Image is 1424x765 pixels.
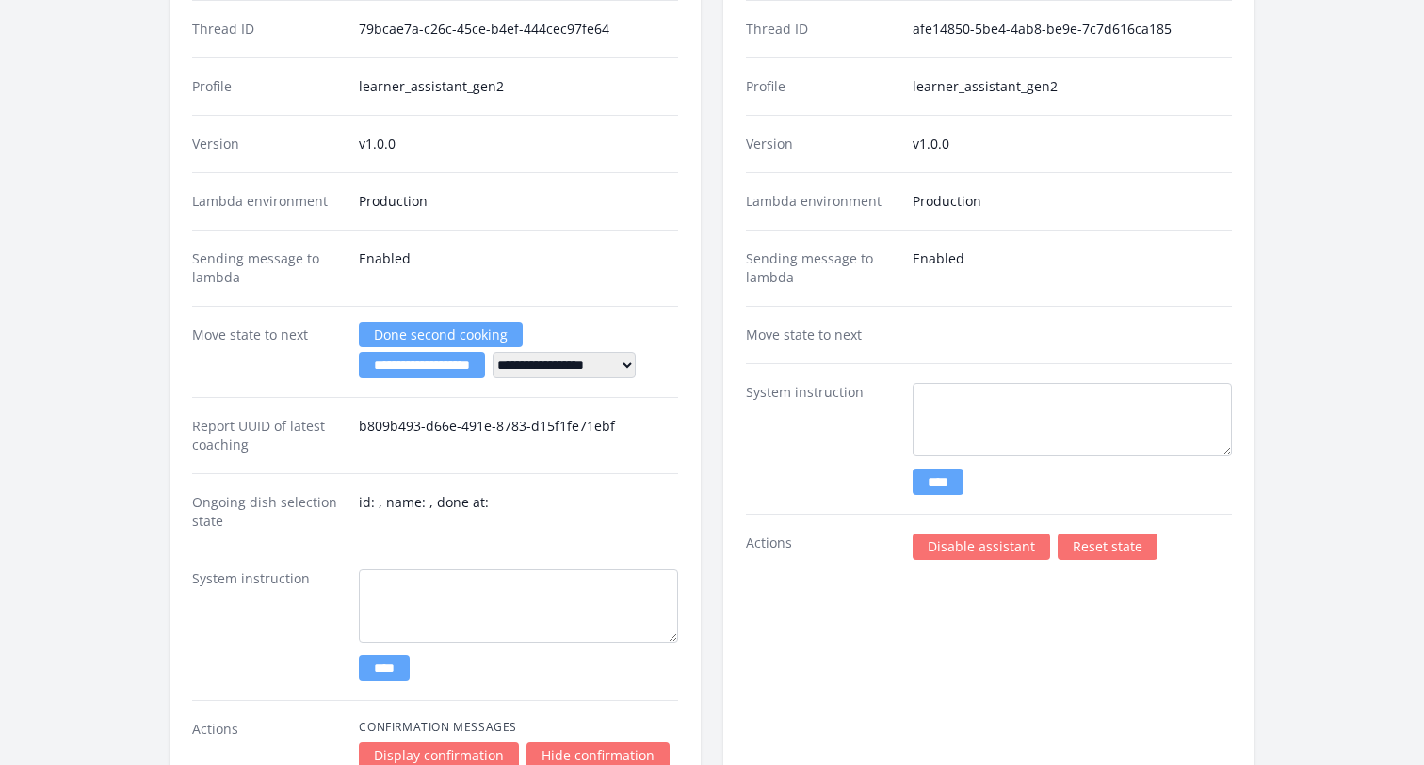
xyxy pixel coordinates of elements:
[192,569,344,681] dt: System instruction
[192,192,344,211] dt: Lambda environment
[192,249,344,287] dt: Sending message to lambda
[913,192,1232,211] dd: Production
[192,77,344,96] dt: Profile
[746,135,898,153] dt: Version
[359,249,678,287] dd: Enabled
[359,135,678,153] dd: v1.0.0
[913,135,1232,153] dd: v1.0.0
[192,135,344,153] dt: Version
[746,77,898,96] dt: Profile
[359,192,678,211] dd: Production
[746,534,898,560] dt: Actions
[359,720,678,735] h4: Confirmation Messages
[1058,534,1157,560] a: Reset state
[359,77,678,96] dd: learner_assistant_gen2
[913,20,1232,39] dd: afe14850-5be4-4ab8-be9e-7c7d616ca185
[746,20,898,39] dt: Thread ID
[192,493,344,531] dt: Ongoing dish selection state
[192,20,344,39] dt: Thread ID
[359,417,678,454] dd: b809b493-d66e-491e-8783-d15f1fe71ebf
[913,534,1050,560] a: Disable assistant
[359,493,678,531] dd: id: , name: , done at:
[746,192,898,211] dt: Lambda environment
[192,417,344,454] dt: Report UUID of latest coaching
[913,77,1232,96] dd: learner_assistant_gen2
[359,20,678,39] dd: 79bcae7a-c26c-45ce-b4ef-444cec97fe64
[746,326,898,344] dt: Move state to next
[359,322,523,347] a: Done second cooking
[913,249,1232,287] dd: Enabled
[746,383,898,495] dt: System instruction
[192,326,344,378] dt: Move state to next
[746,249,898,287] dt: Sending message to lambda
